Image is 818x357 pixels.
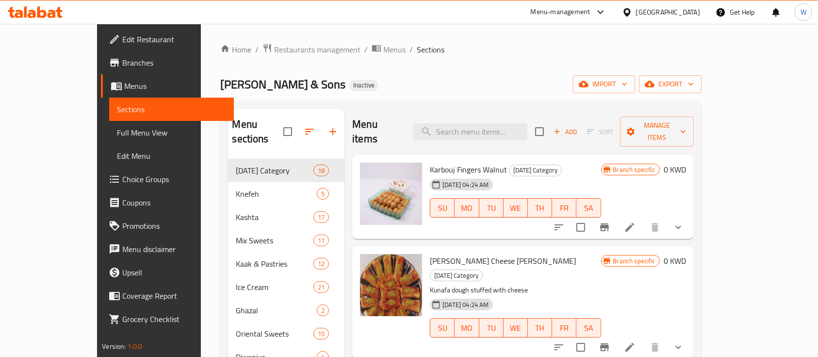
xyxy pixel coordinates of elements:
span: Promotions [122,220,226,232]
span: Select all sections [278,121,298,142]
span: WE [507,201,524,215]
a: Restaurants management [262,43,360,56]
span: 15 [314,329,328,339]
a: Sections [109,98,234,121]
span: Sections [417,44,444,55]
span: 5 [317,189,328,199]
span: Manage items [628,119,686,144]
span: 21 [314,283,328,292]
svg: Show Choices [672,221,684,233]
span: Add item [550,124,581,139]
span: FR [556,201,573,215]
span: Coverage Report [122,290,226,302]
button: TU [479,318,504,338]
div: Ghazal2 [228,299,344,322]
span: Branches [122,57,226,68]
span: Full Menu View [117,127,226,138]
span: Knefeh [236,188,317,200]
button: Add section [321,120,344,143]
input: search [413,123,527,140]
button: import [573,75,635,93]
button: Add [550,124,581,139]
button: MO [455,198,479,218]
button: Branch-specific-item [593,216,616,239]
span: Select to update [571,217,591,238]
div: items [313,258,329,270]
span: Choice Groups [122,173,226,185]
a: Full Menu View [109,121,234,144]
span: TU [483,321,500,335]
span: [DATE] 04:24 AM [439,180,492,189]
button: Manage items [620,117,693,147]
span: Select section first [581,124,620,139]
a: Menus [372,43,406,56]
button: TH [528,318,552,338]
a: Edit Menu [109,144,234,168]
span: Kashta [236,211,313,223]
span: Select section [529,121,550,142]
li: / [409,44,413,55]
span: Upsell [122,267,226,278]
h2: Menu items [352,117,401,146]
span: MO [458,201,475,215]
p: Kunafa dough stuffed with cheese [430,284,601,296]
div: Ramadan Category [236,165,313,176]
button: FR [552,198,576,218]
span: Branch specific [609,256,659,266]
div: Ice Cream21 [228,275,344,299]
button: export [639,75,702,93]
span: Sort sections [298,120,321,143]
span: export [647,78,694,90]
button: WE [504,318,528,338]
div: items [317,305,329,316]
div: Knefeh5 [228,182,344,205]
button: SA [576,318,601,338]
span: Menus [124,80,226,92]
div: Mix Sweets [236,235,313,246]
span: FR [556,321,573,335]
span: SA [580,201,597,215]
button: WE [504,198,528,218]
div: Kashta17 [228,205,344,229]
span: 12 [314,259,328,269]
button: delete [643,216,667,239]
span: 1.0.0 [128,340,143,353]
a: Promotions [101,214,234,238]
span: [PERSON_NAME] Cheese [PERSON_NAME] [430,254,576,268]
div: items [313,235,329,246]
span: W [801,7,806,17]
span: 2 [317,306,328,315]
span: Oriental Sweets [236,328,313,340]
a: Menus [101,74,234,98]
span: Branch specific [609,165,659,174]
li: / [255,44,259,55]
div: [GEOGRAPHIC_DATA] [636,7,700,17]
span: Menus [383,44,406,55]
span: [DATE] Category [236,165,313,176]
span: Sections [117,103,226,115]
div: Kaak & Pastries12 [228,252,344,275]
a: Coverage Report [101,284,234,307]
h2: Menu sections [232,117,283,146]
span: Ghazal [236,305,317,316]
span: Edit Restaurant [122,34,226,45]
span: TH [532,201,548,215]
h6: 0 KWD [664,254,686,268]
a: Branches [101,51,234,74]
span: import [581,78,627,90]
button: show more [667,216,690,239]
a: Edit menu item [624,221,636,233]
img: Karbouj Fingers Walnut [360,163,422,225]
a: Upsell [101,261,234,284]
div: Oriental Sweets15 [228,322,344,345]
button: MO [455,318,479,338]
div: Mix Sweets11 [228,229,344,252]
a: Home [220,44,251,55]
span: Edit Menu [117,150,226,162]
span: Menu disclaimer [122,243,226,255]
span: 18 [314,166,328,175]
span: Ice Cream [236,281,313,293]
